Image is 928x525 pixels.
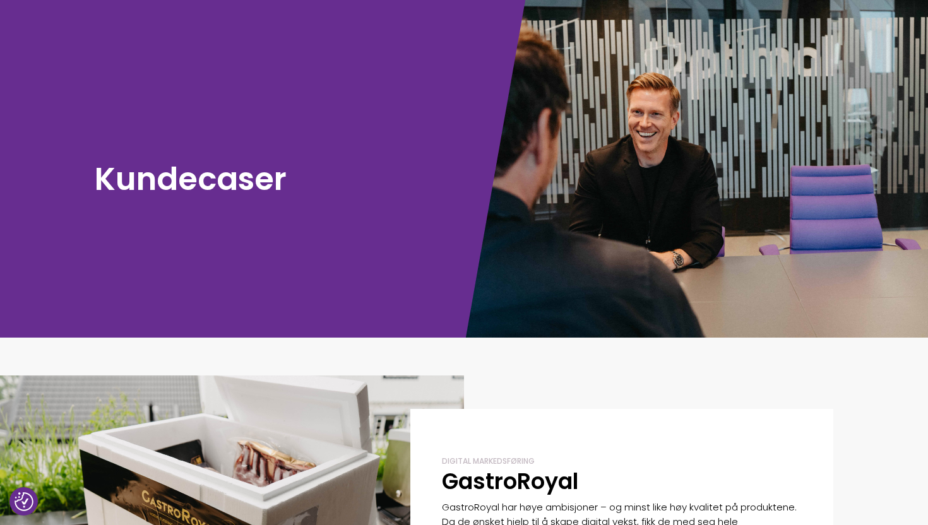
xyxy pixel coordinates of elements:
[15,492,33,511] img: Revisit consent button
[442,456,802,467] div: Digital markedsføring
[15,492,33,511] button: Samtykkepreferanser
[442,467,802,496] h2: GastroRoyal
[95,158,458,199] h1: Kundecaser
